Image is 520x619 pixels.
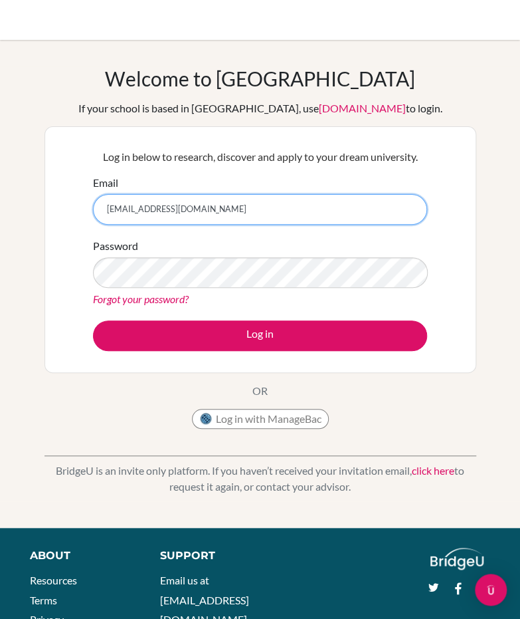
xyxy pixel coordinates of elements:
[160,548,248,564] div: Support
[93,238,138,254] label: Password
[192,409,329,429] button: Log in with ManageBac
[430,548,484,570] img: logo_white@2x-f4f0deed5e89b7ecb1c2cc34c3e3d731f90f0f143d5ea2071677605dd97b5244.png
[93,320,427,351] button: Log in
[30,548,130,564] div: About
[93,293,189,305] a: Forgot your password?
[78,100,442,116] div: If your school is based in [GEOGRAPHIC_DATA], use to login.
[252,383,268,399] p: OR
[93,149,427,165] p: Log in below to research, discover and apply to your dream university.
[44,463,476,495] p: BridgeU is an invite only platform. If you haven’t received your invitation email, to request it ...
[475,574,507,606] div: Open Intercom Messenger
[30,594,57,606] a: Terms
[319,102,406,114] a: [DOMAIN_NAME]
[412,464,454,477] a: click here
[30,574,77,586] a: Resources
[105,66,415,90] h1: Welcome to [GEOGRAPHIC_DATA]
[93,175,118,191] label: Email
